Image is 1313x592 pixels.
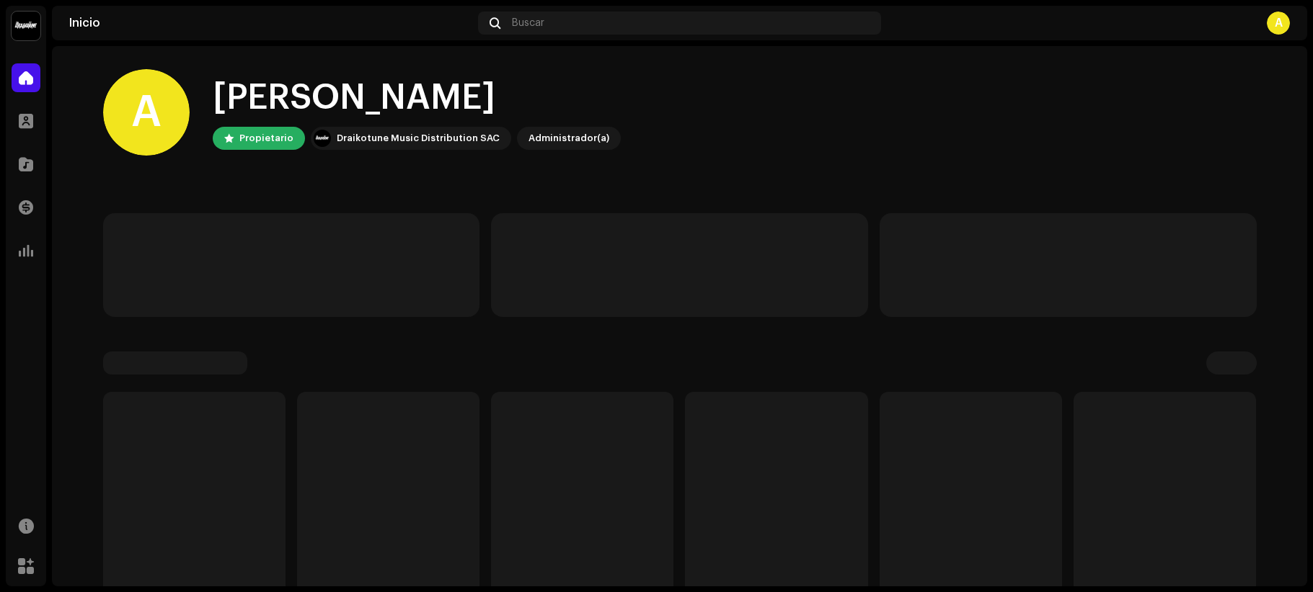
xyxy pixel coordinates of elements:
[529,130,609,147] div: Administrador(a)
[69,17,472,29] div: Inicio
[213,75,621,121] div: [PERSON_NAME]
[103,69,190,156] div: A
[337,130,500,147] div: Draikotune Music Distribution SAC
[1267,12,1290,35] div: A
[239,130,293,147] div: Propietario
[512,17,544,29] span: Buscar
[314,130,331,147] img: 10370c6a-d0e2-4592-b8a2-38f444b0ca44
[12,12,40,40] img: 10370c6a-d0e2-4592-b8a2-38f444b0ca44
